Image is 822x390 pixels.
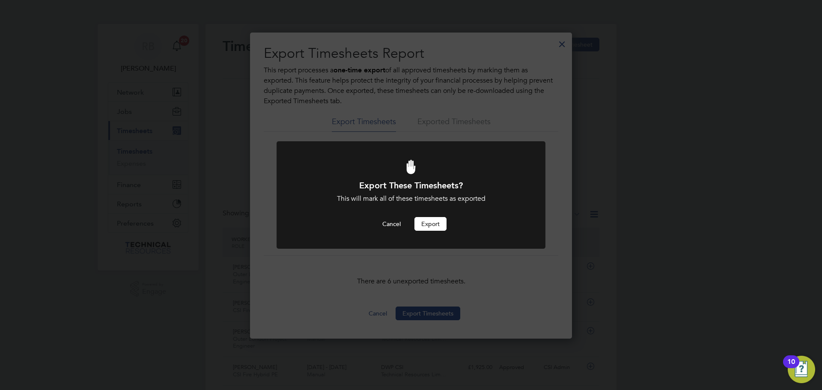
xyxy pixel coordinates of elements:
[414,217,447,231] button: Export
[300,194,522,203] div: This will mark all of these timesheets as exported
[787,362,795,373] div: 10
[300,180,522,191] h1: Export These Timesheets?
[788,356,815,383] button: Open Resource Center, 10 new notifications
[375,217,408,231] button: Cancel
